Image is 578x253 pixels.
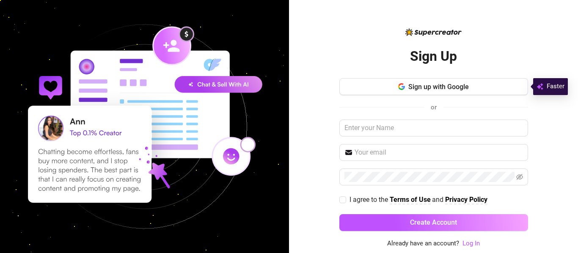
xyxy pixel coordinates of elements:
span: I agree to the [350,196,390,204]
a: Log In [462,239,480,249]
span: Faster [547,82,564,92]
button: Sign up with Google [339,78,528,95]
input: Enter your Name [339,120,528,136]
a: Log In [462,239,480,247]
span: Create Account [410,218,457,226]
strong: Terms of Use [390,196,431,204]
h2: Sign Up [410,48,457,65]
span: Sign up with Google [408,83,469,91]
button: Create Account [339,214,528,231]
span: eye-invisible [516,174,523,180]
img: svg%3e [537,82,543,92]
strong: Privacy Policy [445,196,487,204]
a: Privacy Policy [445,196,487,204]
span: and [432,196,445,204]
input: Your email [355,147,523,158]
a: Terms of Use [390,196,431,204]
img: logo-BBDzfeDw.svg [405,28,462,36]
span: Already have an account? [387,239,459,249]
span: or [431,103,437,111]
